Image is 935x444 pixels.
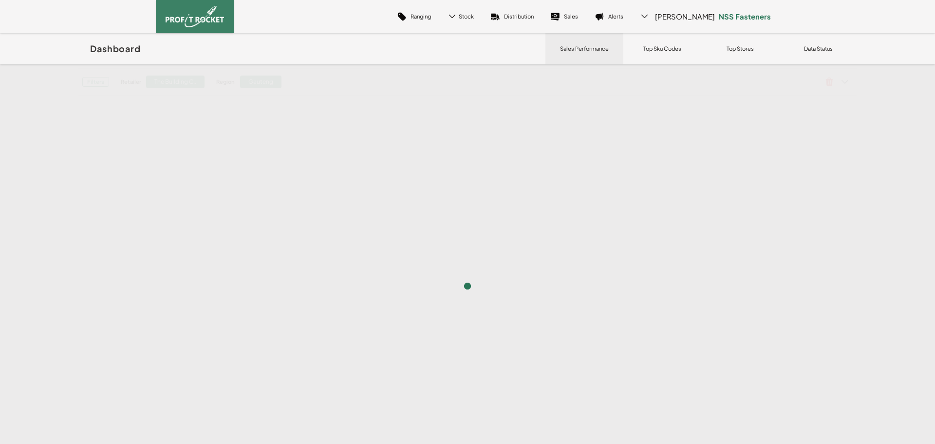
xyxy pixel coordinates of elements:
p: Sales [564,13,578,20]
span: [PERSON_NAME] [655,12,715,21]
p: Sales Performance [560,45,609,52]
span: Stock [459,13,474,20]
img: image [166,6,224,27]
p: Alerts [608,13,623,20]
a: Sales [542,5,586,28]
p: Ranging [411,13,431,20]
a: Ranging [389,5,439,28]
a: Alerts [586,5,632,28]
p: Top Sku Codes [643,45,681,52]
a: Distribution [482,5,542,28]
a: Dashboard [78,33,153,64]
p: NSS Fasteners [719,12,771,21]
p: Top Stores [727,45,754,52]
p: Data Status [804,45,833,52]
p: Distribution [504,13,534,20]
